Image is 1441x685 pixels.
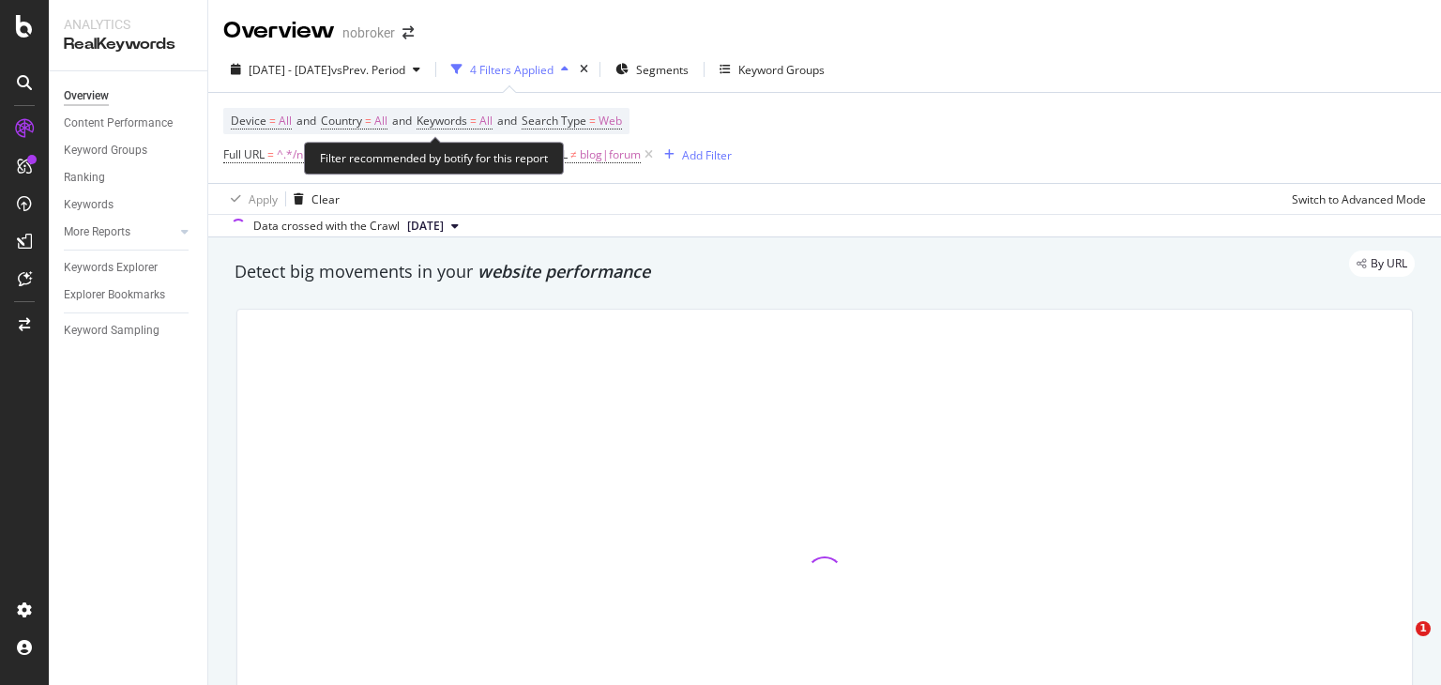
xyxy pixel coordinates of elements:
a: Explorer Bookmarks [64,285,194,305]
a: Keywords [64,195,194,215]
div: Add Filter [682,147,732,163]
span: and [392,113,412,129]
span: Keywords [417,113,467,129]
button: [DATE] - [DATE]vsPrev. Period [223,54,428,84]
div: Keywords [64,195,114,215]
button: Apply [223,184,278,214]
span: = [267,146,274,162]
button: Segments [608,54,696,84]
span: Device [231,113,266,129]
span: ≠ [570,146,577,162]
a: Keywords Explorer [64,258,194,278]
span: [DATE] - [DATE] [249,62,331,78]
div: 4 Filters Applied [470,62,554,78]
button: 4 Filters Applied [444,54,576,84]
button: Switch to Advanced Mode [1284,184,1426,214]
div: Clear [311,191,340,207]
span: and [497,113,517,129]
div: Analytics [64,15,192,34]
span: By URL [1371,258,1407,269]
div: Keywords Explorer [64,258,158,278]
button: Add Filter [657,144,732,166]
div: Explorer Bookmarks [64,285,165,305]
div: Apply [249,191,278,207]
div: Data crossed with the Crawl [253,218,400,235]
button: Keyword Groups [712,54,832,84]
a: More Reports [64,222,175,242]
span: All [374,108,387,134]
span: Country [321,113,362,129]
span: vs Prev. Period [331,62,405,78]
span: Web [599,108,622,134]
div: nobroker [342,23,395,42]
a: Overview [64,86,194,106]
div: times [576,60,592,79]
button: Clear [286,184,340,214]
a: Ranking [64,168,194,188]
span: 1 [1416,621,1431,636]
button: [DATE] [400,215,466,237]
div: Keyword Sampling [64,321,159,341]
div: Overview [64,86,109,106]
a: Content Performance [64,114,194,133]
span: 2025 Jan. 6th [407,218,444,235]
span: All [479,108,493,134]
span: = [269,113,276,129]
span: = [589,113,596,129]
span: Full URL [223,146,265,162]
span: and [296,113,316,129]
span: Segments [636,62,689,78]
span: ^.*/nris.*$ [277,142,332,168]
span: Search Type [522,113,586,129]
div: Switch to Advanced Mode [1292,191,1426,207]
a: Keyword Groups [64,141,194,160]
span: = [470,113,477,129]
div: Ranking [64,168,105,188]
div: RealKeywords [64,34,192,55]
span: All [279,108,292,134]
span: = [365,113,372,129]
div: arrow-right-arrow-left [402,26,414,39]
div: Content Performance [64,114,173,133]
div: Filter recommended by botify for this report [304,142,564,175]
div: Overview [223,15,335,47]
iframe: Intercom live chat [1377,621,1422,666]
div: Keyword Groups [64,141,147,160]
div: Keyword Groups [738,62,825,78]
div: More Reports [64,222,130,242]
div: legacy label [1349,251,1415,277]
span: blog|forum [580,142,641,168]
a: Keyword Sampling [64,321,194,341]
